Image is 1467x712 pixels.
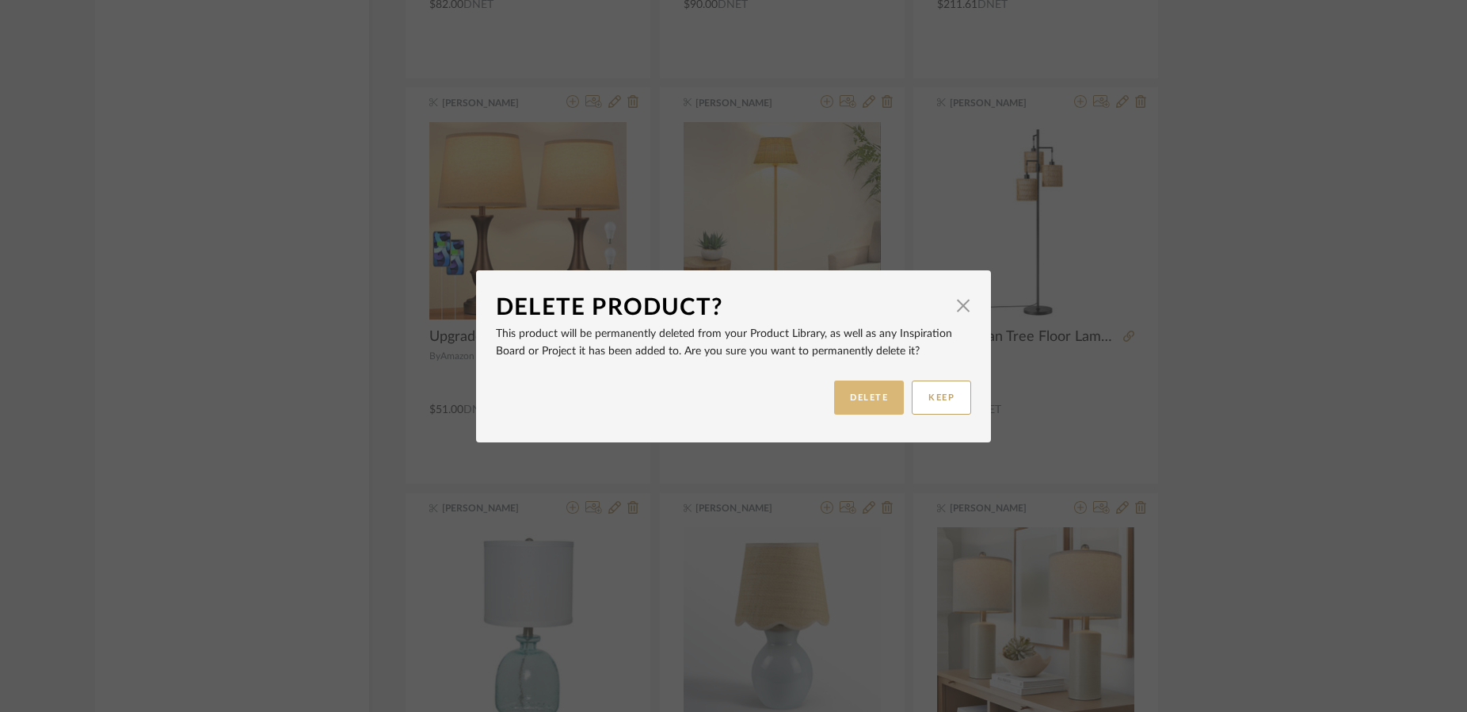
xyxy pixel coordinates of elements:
button: DELETE [834,381,904,415]
p: This product will be permanently deleted from your Product Library, as well as any Inspiration Bo... [496,325,971,360]
button: KEEP [912,381,971,415]
button: Close [947,290,979,322]
dialog-header: Delete Product? [496,290,971,325]
div: Delete Product? [496,290,947,325]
